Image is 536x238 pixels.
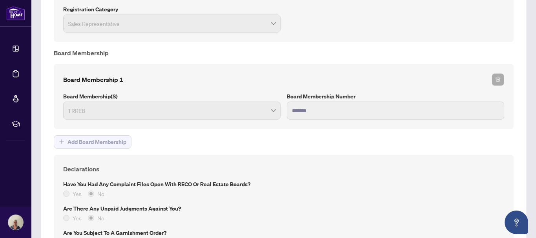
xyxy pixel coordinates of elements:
h4: Board Membership 1 [63,75,123,84]
span: Sales Representative [68,16,276,31]
label: Board Membership Number [287,92,504,101]
img: logo [6,6,25,20]
label: Are you subject to a Garnishment Order? [63,229,504,237]
span: Yes [69,214,85,222]
label: Registration Category [63,5,281,14]
span: TRREB [68,103,276,118]
button: Add Board Membership [54,135,131,149]
button: Open asap [505,211,528,234]
img: Profile Icon [8,215,23,230]
label: Board Membership(s) [63,92,281,101]
h4: Declarations [63,164,504,174]
span: No [94,189,108,198]
label: Are there any unpaid judgments against you? [63,204,504,213]
h4: Board Membership [54,48,514,58]
label: Have you had any complaint files open with RECO or Real Estate Boards? [63,180,504,189]
span: No [94,214,108,222]
span: Yes [69,189,85,198]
